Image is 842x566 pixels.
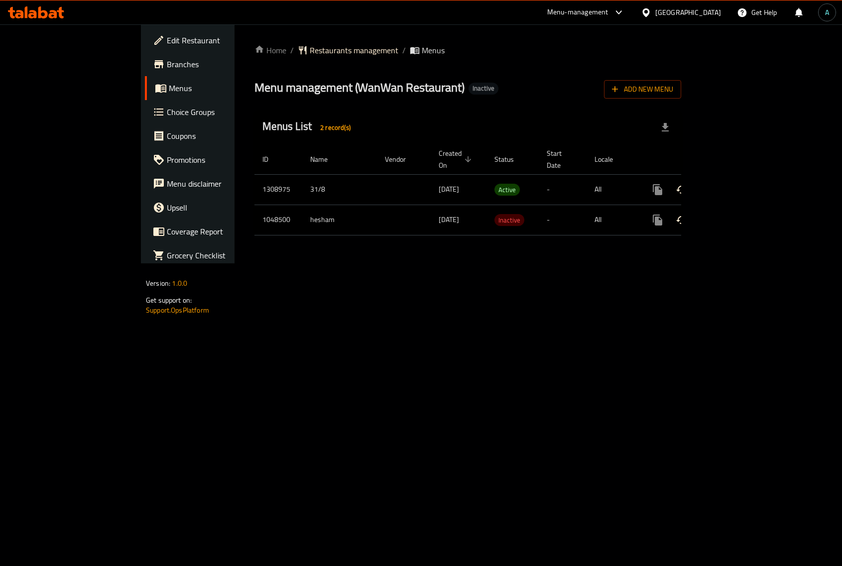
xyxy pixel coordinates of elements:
button: Add New Menu [604,80,681,99]
a: Coverage Report [145,220,281,243]
td: All [587,205,638,235]
span: Name [310,153,341,165]
button: more [646,208,670,232]
table: enhanced table [254,144,749,235]
li: / [402,44,406,56]
span: 1.0.0 [172,277,187,290]
span: Add New Menu [612,83,673,96]
td: hesham [302,205,377,235]
nav: breadcrumb [254,44,681,56]
div: Menu-management [547,6,608,18]
span: Vendor [385,153,419,165]
div: Inactive [469,83,498,95]
span: Restaurants management [310,44,398,56]
span: 2 record(s) [314,123,357,132]
h2: Menus List [262,119,357,135]
a: Promotions [145,148,281,172]
a: Grocery Checklist [145,243,281,267]
span: Coupons [167,130,273,142]
a: Upsell [145,196,281,220]
span: Get support on: [146,294,192,307]
a: Edit Restaurant [145,28,281,52]
span: [DATE] [439,213,459,226]
div: Total records count [314,119,357,135]
a: Menus [145,76,281,100]
span: Menus [169,82,273,94]
span: Locale [595,153,626,165]
span: Branches [167,58,273,70]
a: Support.OpsPlatform [146,304,209,317]
span: Created On [439,147,475,171]
button: Change Status [670,178,694,202]
span: Menus [422,44,445,56]
span: Menu management ( WanWan Restaurant ) [254,76,465,99]
span: Start Date [547,147,575,171]
th: Actions [638,144,749,175]
div: Inactive [494,214,524,226]
span: Menu disclaimer [167,178,273,190]
span: Upsell [167,202,273,214]
span: Inactive [469,84,498,93]
td: 31/8 [302,174,377,205]
div: Export file [653,115,677,139]
td: - [539,205,587,235]
span: Choice Groups [167,106,273,118]
span: Promotions [167,154,273,166]
button: Change Status [670,208,694,232]
a: Choice Groups [145,100,281,124]
span: A [825,7,829,18]
a: Branches [145,52,281,76]
span: Grocery Checklist [167,249,273,261]
a: Coupons [145,124,281,148]
span: Edit Restaurant [167,34,273,46]
span: Status [494,153,527,165]
a: Restaurants management [298,44,398,56]
span: ID [262,153,281,165]
a: Menu disclaimer [145,172,281,196]
li: / [290,44,294,56]
span: Inactive [494,215,524,226]
span: Coverage Report [167,226,273,237]
div: [GEOGRAPHIC_DATA] [655,7,721,18]
td: All [587,174,638,205]
span: Version: [146,277,170,290]
button: more [646,178,670,202]
span: [DATE] [439,183,459,196]
span: Active [494,184,520,196]
td: - [539,174,587,205]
